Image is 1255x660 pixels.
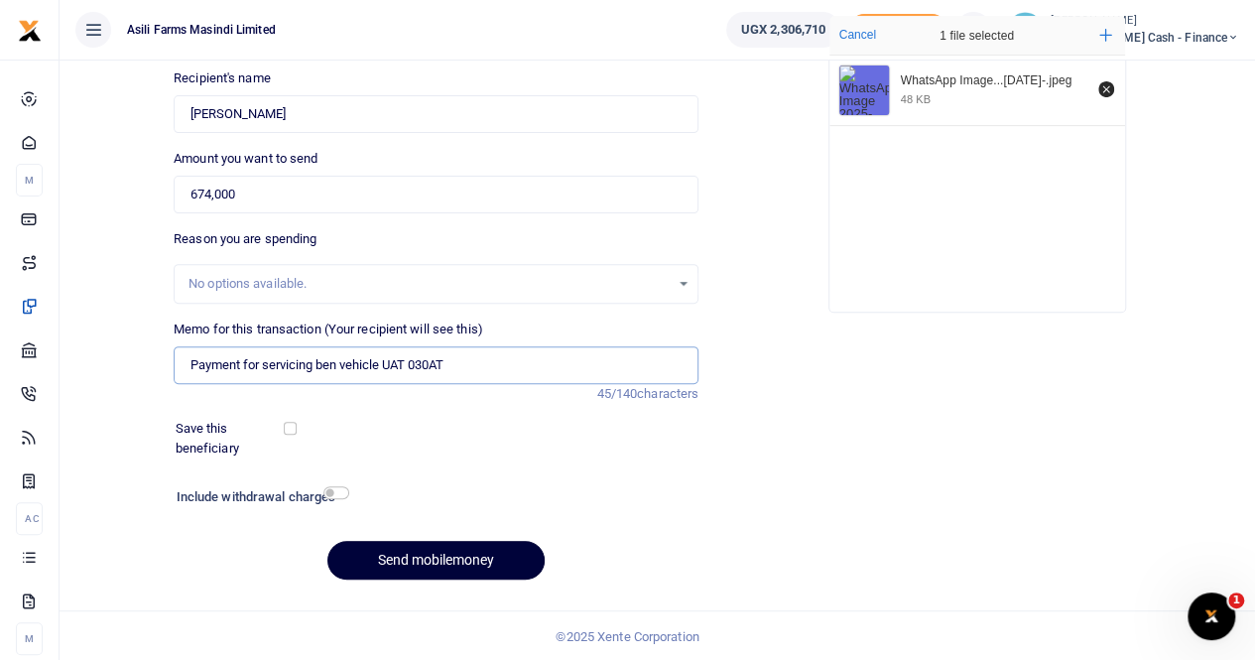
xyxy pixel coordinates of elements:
[1188,593,1235,640] iframe: Intercom live chat
[839,66,889,115] img: WhatsApp Image 2025-10-04 at 12.28.11-.jpeg
[1007,12,1043,48] img: profile-user
[174,320,483,339] label: Memo for this transaction (Your recipient will see this)
[848,14,947,47] span: Add money
[848,14,947,47] li: Toup your wallet
[726,12,840,48] a: UGX 2,306,710
[718,12,848,48] li: Wallet ballance
[901,92,931,106] div: 48 KB
[741,20,825,40] span: UGX 2,306,710
[1051,29,1239,47] span: [PERSON_NAME] Cash - Finance
[833,22,882,48] button: Cancel
[901,73,1087,89] div: WhatsApp Image 2025-10-04 at 12.28.11-.jpeg
[176,419,288,458] label: Save this beneficiary
[1091,21,1120,50] button: Add more files
[893,16,1062,56] div: 1 file selected
[327,541,545,580] button: Send mobilemoney
[174,68,271,88] label: Recipient's name
[637,386,698,401] span: characters
[174,176,698,213] input: UGX
[174,229,316,249] label: Reason you are spending
[18,22,42,37] a: logo-small logo-large logo-large
[174,346,698,384] input: Enter extra information
[828,15,1126,313] div: File Uploader
[16,164,43,197] li: M
[177,489,340,505] h6: Include withdrawal charges
[174,149,317,169] label: Amount you want to send
[596,386,637,401] span: 45/140
[174,95,698,133] input: Loading name...
[119,21,284,39] span: Asili Farms Masindi Limited
[188,274,670,294] div: No options available.
[18,19,42,43] img: logo-small
[1095,78,1117,100] button: Remove file
[1007,12,1239,48] a: profile-user [PERSON_NAME] [PERSON_NAME] Cash - Finance
[16,502,43,535] li: Ac
[1051,13,1239,30] small: [PERSON_NAME]
[16,622,43,655] li: M
[1228,593,1244,608] span: 1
